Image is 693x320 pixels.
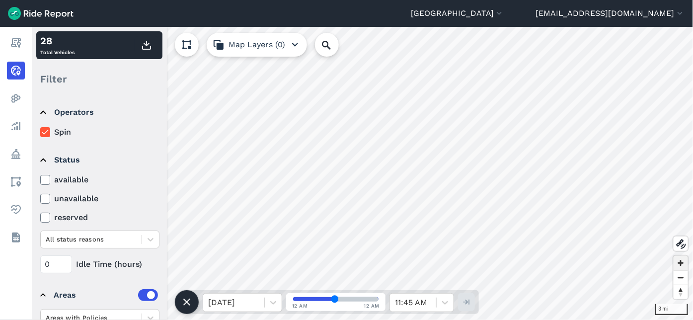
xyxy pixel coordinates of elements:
[7,201,25,219] a: Health
[40,193,159,205] label: unavailable
[7,34,25,52] a: Report
[40,146,158,174] summary: Status
[674,256,688,270] button: Zoom in
[54,289,158,301] div: Areas
[674,285,688,299] button: Reset bearing to north
[536,7,685,19] button: [EMAIL_ADDRESS][DOMAIN_NAME]
[36,64,162,94] div: Filter
[40,212,159,224] label: reserved
[7,89,25,107] a: Heatmaps
[364,302,380,310] span: 12 AM
[7,62,25,80] a: Realtime
[292,302,308,310] span: 12 AM
[40,281,158,309] summary: Areas
[7,173,25,191] a: Areas
[40,33,75,48] div: 28
[40,98,158,126] summary: Operators
[40,33,75,57] div: Total Vehicles
[7,145,25,163] a: Policy
[40,255,159,273] div: Idle Time (hours)
[7,229,25,246] a: Datasets
[8,7,74,20] img: Ride Report
[207,33,307,57] button: Map Layers (0)
[40,174,159,186] label: available
[7,117,25,135] a: Analyze
[411,7,504,19] button: [GEOGRAPHIC_DATA]
[40,126,159,138] label: Spin
[674,270,688,285] button: Zoom out
[315,33,355,57] input: Search Location or Vehicles
[655,304,688,315] div: 3 mi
